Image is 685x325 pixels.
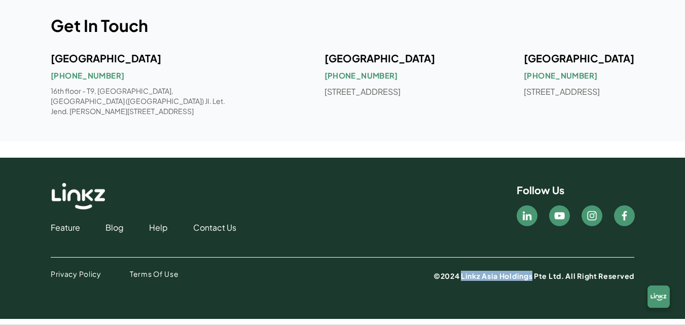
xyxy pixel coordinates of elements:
[614,205,634,224] a: fb logo
[193,222,236,234] a: Contact Us
[549,205,569,224] a: yb logo
[51,183,106,209] img: Linkz logo
[434,271,634,281] p: ©2024 Linkz Asia Holdings Pte Ltd. All Right Reserved
[524,51,634,65] p: [GEOGRAPHIC_DATA]
[51,51,235,65] p: [GEOGRAPHIC_DATA]
[524,69,597,82] a: [PHONE_NUMBER]
[549,205,570,226] button: yb logo
[614,205,635,226] button: fb logo
[618,209,631,222] img: fb logo
[325,51,435,65] p: [GEOGRAPHIC_DATA]
[51,222,80,234] a: Feature
[582,205,602,226] button: ig logo
[51,269,101,279] a: Privacy Policy
[524,86,634,98] p: [STREET_ADDRESS]
[130,269,178,279] a: Terms Of Use
[642,282,675,315] img: chatbox-logo
[517,205,537,226] button: linkedin logo
[553,209,566,222] img: yb logo
[517,205,537,224] a: linkedin logo
[149,222,168,234] a: Help
[586,209,598,222] img: ig logo
[582,205,602,224] a: ig logo
[51,86,235,116] p: 16th floor - T9, [GEOGRAPHIC_DATA], [GEOGRAPHIC_DATA] ([GEOGRAPHIC_DATA]) JI. Let. Jend. [PERSON_...
[325,86,435,98] p: [STREET_ADDRESS]
[51,69,124,82] a: [PHONE_NUMBER]
[517,183,564,197] p: Follow Us
[105,222,124,234] a: Blog
[51,16,634,35] div: Get In Touch
[325,69,398,82] a: [PHONE_NUMBER]
[521,209,533,222] img: linkedin logo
